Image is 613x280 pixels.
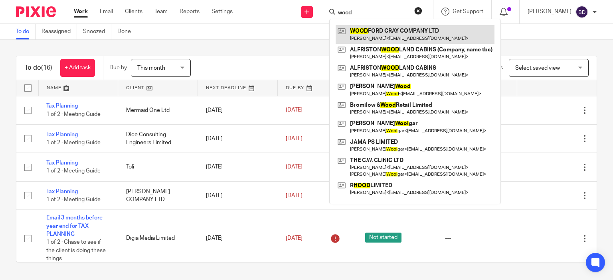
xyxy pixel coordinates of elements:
span: Not started [365,233,401,243]
a: Clients [125,8,142,16]
span: This month [137,65,165,71]
td: Digia Media Limited [118,210,198,267]
td: [DATE] [198,181,278,210]
a: Snoozed [83,24,111,39]
a: Settings [212,8,233,16]
h1: To do [24,64,52,72]
td: [PERSON_NAME] COMPANY LTD [118,181,198,210]
input: Search [337,10,409,17]
td: Dice Consulting Engineers Limited [118,124,198,153]
span: [DATE] [286,235,303,241]
a: Tax Planning [46,103,78,109]
a: To do [16,24,36,39]
a: Work [74,8,88,16]
span: 1 of 2 · Meeting Guide [46,112,101,117]
button: Clear [414,7,422,15]
td: Mermaid One Ltd [118,96,198,124]
img: svg%3E [575,6,588,18]
a: Reports [180,8,200,16]
a: Email [100,8,113,16]
a: Team [154,8,168,16]
td: [DATE] [198,96,278,124]
span: Get Support [453,9,483,14]
a: Reassigned [42,24,77,39]
td: [DATE] [198,153,278,181]
span: [DATE] [286,108,303,113]
a: Tax Planning [46,189,78,194]
span: 1 of 2 · Chase to see if the client is doing these things [46,239,106,261]
span: [DATE] [286,136,303,141]
img: Pixie [16,6,56,17]
p: [PERSON_NAME] [528,8,571,16]
span: 1 of 2 · Meeting Guide [46,140,101,145]
span: [DATE] [286,164,303,170]
td: [DATE] [198,124,278,153]
p: Due by [109,64,127,72]
a: + Add task [60,59,95,77]
span: Select saved view [515,65,560,71]
a: Email 3 months before year end for TAX PLANNING [46,215,103,237]
a: Tax Planning [46,132,78,137]
a: Done [117,24,137,39]
a: Tax Planning [46,160,78,166]
div: --- [445,234,509,242]
span: [DATE] [286,193,303,198]
span: 1 of 2 · Meeting Guide [46,168,101,174]
span: (16) [41,65,52,71]
span: 1 of 2 · Meeting Guide [46,197,101,202]
td: [DATE] [198,210,278,267]
td: Toli [118,153,198,181]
